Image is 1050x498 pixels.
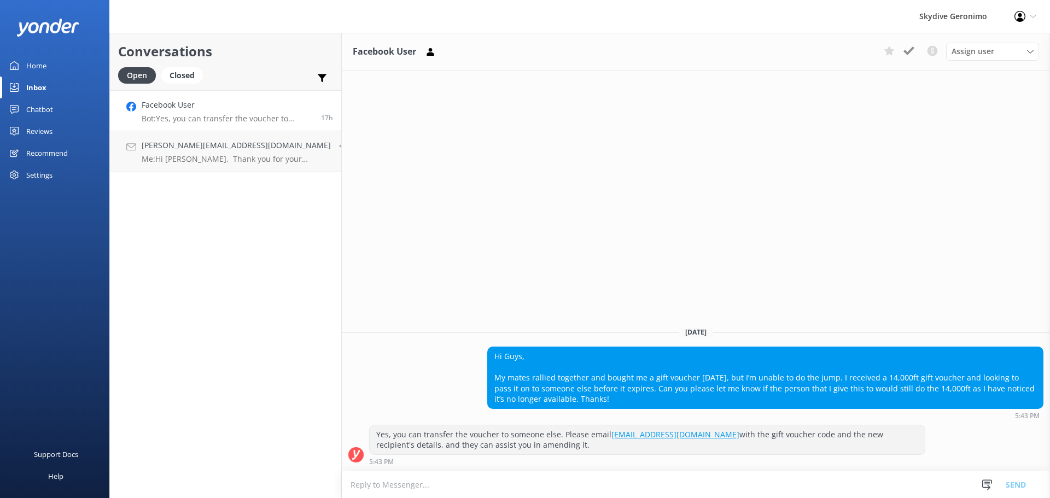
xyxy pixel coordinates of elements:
div: Chatbot [26,98,53,120]
div: Settings [26,164,52,186]
a: Facebook UserBot:Yes, you can transfer the voucher to someone else. Please email [EMAIL_ADDRESS][... [110,90,341,131]
div: Support Docs [34,443,78,465]
h2: Conversations [118,41,333,62]
a: Closed [161,69,208,81]
p: Me: Hi [PERSON_NAME], Thank you for your enquiry, Yes, we can help you transfer the voucher detai... [142,154,331,164]
a: [PERSON_NAME][EMAIL_ADDRESS][DOMAIN_NAME]Me:Hi [PERSON_NAME], Thank you for your enquiry, Yes, we... [110,131,341,172]
div: Help [48,465,63,487]
a: [EMAIL_ADDRESS][DOMAIN_NAME] [611,429,739,440]
div: Recommend [26,142,68,164]
div: Hi Guys, My mates rallied together and bought me a gift voucher [DATE], but I’m unable to do the ... [488,347,1043,408]
p: Bot: Yes, you can transfer the voucher to someone else. Please email [EMAIL_ADDRESS][DOMAIN_NAME]... [142,114,313,124]
span: [DATE] [679,327,713,337]
div: Closed [161,67,203,84]
div: Oct 11 2025 05:43pm (UTC +08:00) Australia/Perth [487,412,1043,419]
div: Inbox [26,77,46,98]
div: Open [118,67,156,84]
h3: Facebook User [353,45,416,59]
div: Reviews [26,120,52,142]
span: Assign user [952,45,994,57]
span: Oct 11 2025 05:43pm (UTC +08:00) Australia/Perth [321,113,333,122]
strong: 5:43 PM [1015,413,1040,419]
h4: Facebook User [142,99,313,111]
strong: 5:43 PM [369,459,394,465]
h4: [PERSON_NAME][EMAIL_ADDRESS][DOMAIN_NAME] [142,139,331,151]
div: Oct 11 2025 05:43pm (UTC +08:00) Australia/Perth [369,458,925,465]
img: yonder-white-logo.png [16,19,79,37]
div: Assign User [946,43,1039,60]
div: Yes, you can transfer the voucher to someone else. Please email with the gift voucher code and th... [370,425,925,454]
div: Home [26,55,46,77]
a: Open [118,69,161,81]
